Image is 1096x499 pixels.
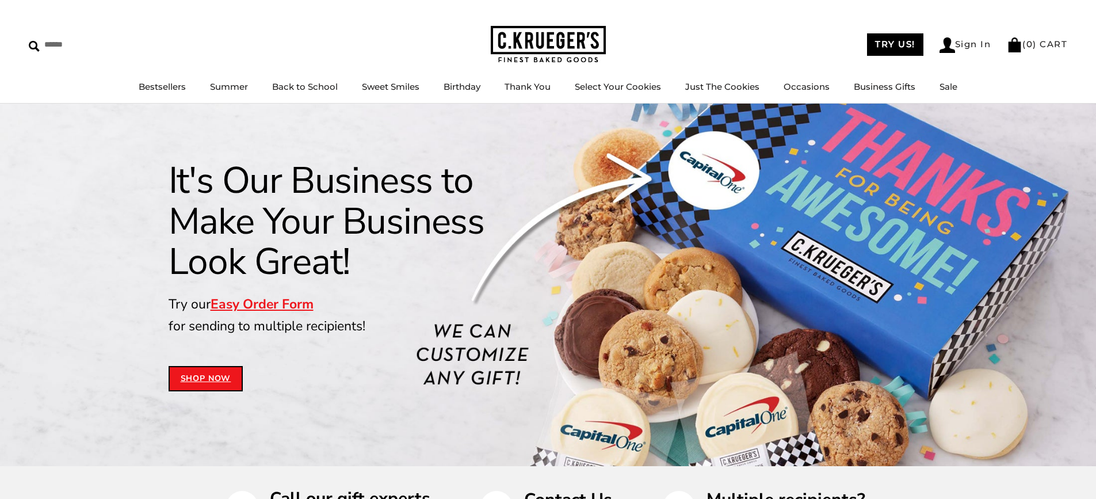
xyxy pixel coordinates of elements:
span: 0 [1026,39,1033,49]
a: Sign In [940,37,991,53]
a: Summer [210,81,248,92]
a: Just The Cookies [685,81,759,92]
img: Account [940,37,955,53]
a: TRY US! [867,33,923,56]
a: Birthday [444,81,480,92]
input: Search [29,36,166,54]
a: Sale [940,81,957,92]
a: Occasions [784,81,830,92]
img: Bag [1007,37,1022,52]
p: Try our for sending to multiple recipients! [169,294,534,337]
a: (0) CART [1007,39,1067,49]
a: Back to School [272,81,338,92]
h1: It's Our Business to Make Your Business Look Great! [169,161,534,282]
a: Shop Now [169,366,243,391]
img: C.KRUEGER'S [491,26,606,63]
img: Search [29,41,40,52]
a: Thank You [505,81,551,92]
a: Select Your Cookies [575,81,661,92]
a: Business Gifts [854,81,915,92]
a: Easy Order Form [211,295,314,313]
a: Bestsellers [139,81,186,92]
a: Sweet Smiles [362,81,419,92]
